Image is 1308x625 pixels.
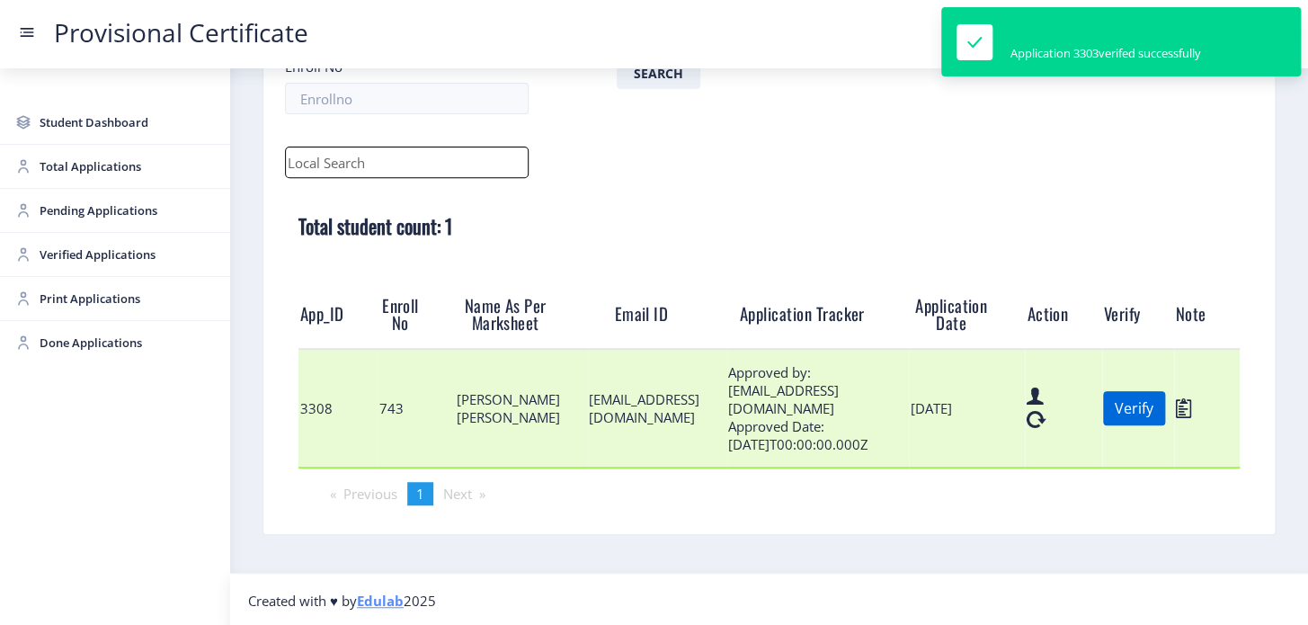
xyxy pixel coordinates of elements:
span: Verified Applications [40,244,216,265]
ul: Pagination [285,482,1253,505]
th: Note [1174,281,1240,349]
input: Local Search [285,147,529,178]
span: 1 [416,485,424,503]
a: Provisional Certificate [36,23,326,42]
span: Created with ♥ by 2025 [248,592,436,610]
input: Enrollno [285,83,529,114]
th: Verify [1102,281,1174,349]
span: Pending Applications [40,200,216,221]
th: App_ID [298,281,378,349]
td: [EMAIL_ADDRESS][DOMAIN_NAME] [588,349,727,468]
th: Enroll No [378,281,455,349]
th: Application Tracker [727,281,910,349]
td: Approved by:[EMAIL_ADDRESS][DOMAIN_NAME] Approved Date:[DATE]T00:00:00.000Z [727,349,910,468]
div: Application 3303verifed successfully [1010,45,1201,61]
th: Action [1025,281,1101,349]
a: Edulab [357,592,404,610]
span: Next [443,485,472,503]
td: [PERSON_NAME] [PERSON_NAME] [455,349,587,468]
td: 743 [378,349,455,468]
button: Verify [1103,391,1165,425]
span: Print Applications [40,288,216,309]
button: Search [617,58,700,89]
b: Total student count: 1 [298,211,452,240]
td: [DATE] [909,349,1025,468]
span: Done Applications [40,332,216,353]
th: Application Date [909,281,1025,349]
th: Name As Per Marksheet [455,281,587,349]
span: Total Applications [40,156,216,177]
span: Student Dashboard [40,112,216,133]
th: Email ID [588,281,727,349]
td: 3308 [298,349,378,468]
span: Previous [343,485,397,503]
